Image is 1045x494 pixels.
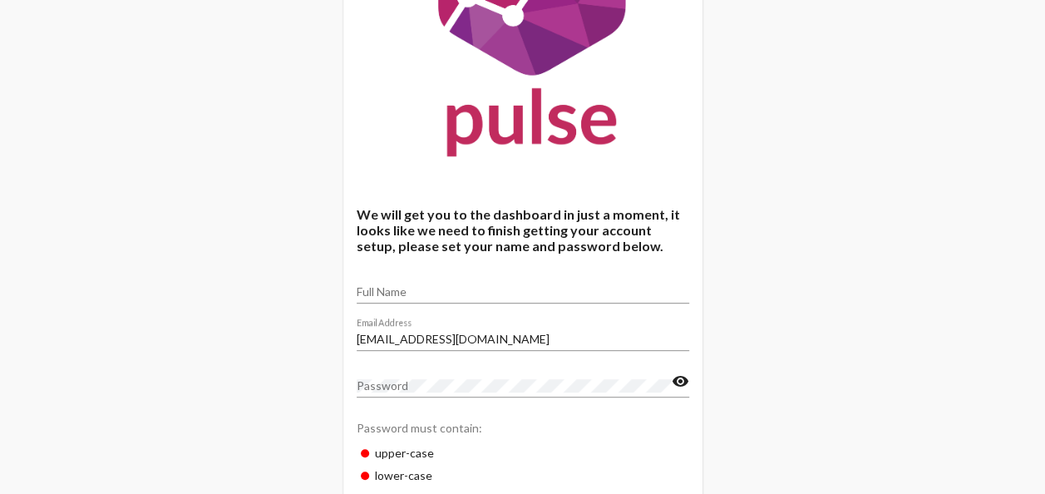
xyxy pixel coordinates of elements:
h4: We will get you to the dashboard in just a moment, it looks like we need to finish getting your a... [357,206,689,254]
div: lower-case [357,464,689,487]
div: upper-case [357,442,689,464]
div: Password must contain: [357,412,689,442]
mat-icon: visibility [672,372,689,392]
